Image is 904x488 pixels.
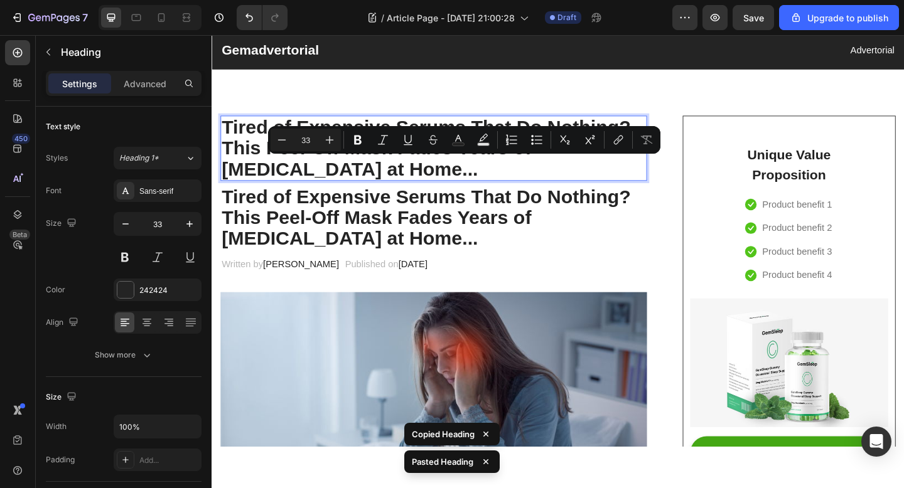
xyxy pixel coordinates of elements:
div: Undo/Redo [237,5,288,30]
div: Editor contextual toolbar [268,126,660,154]
p: Product benefit 1 [599,178,675,196]
div: 242424 [139,285,198,296]
img: Alt Image [520,289,736,428]
span: Draft [557,12,576,23]
div: Open Intercom Messenger [861,427,891,457]
div: Beta [9,230,30,240]
div: Sans-serif [139,186,198,197]
button: Heading 1* [114,147,202,169]
button: CHECK AVAILABILITY [520,438,736,474]
iframe: Design area [212,33,904,447]
h2: This Peel-Off Mask Fades Years of [MEDICAL_DATA] at Home... [9,166,473,236]
p: This Peel-Off Mask Fades Years of [MEDICAL_DATA] at Home... [11,91,472,159]
button: 7 [5,5,94,30]
div: Add... [139,455,198,466]
p: 7 [82,10,88,25]
div: Font [46,185,62,196]
p: Product benefit 3 [599,229,675,247]
span: Article Page - [DATE] 21:00:28 [387,11,515,24]
div: Styles [46,152,68,164]
p: Advertorial [378,10,743,28]
strong: Tired of Expensive Serums That Do Nothing? [11,90,456,114]
span: [PERSON_NAME] [56,246,139,257]
span: Heading 1* [119,152,159,164]
p: Heading [61,45,196,60]
button: Upgrade to publish [779,5,899,30]
p: Written by [11,243,141,261]
div: Show more [95,349,153,361]
div: 450 [12,134,30,144]
div: Size [46,389,79,406]
p: Advanced [124,77,166,90]
p: Product benefit 2 [599,203,675,221]
p: Copied Heading [412,428,475,440]
strong: Tired of Expensive Serums That Do Nothing? [11,166,456,189]
div: Width [46,421,67,432]
h2: Rich Text Editor. Editing area: main [9,90,473,161]
div: Upgrade to publish [790,11,888,24]
div: CHECK AVAILABILITY [557,448,682,464]
p: Published on [145,243,235,261]
input: Auto [114,415,201,438]
div: Align [46,314,81,331]
div: Padding [46,454,75,465]
span: Save [743,13,764,23]
p: Unique Value Proposition [574,122,682,165]
div: Color [46,284,65,295]
div: Text style [46,121,80,132]
p: Pasted Heading [412,455,473,468]
button: Show more [46,344,202,366]
button: Save [733,5,774,30]
div: Size [46,215,79,232]
span: [DATE] [203,246,234,257]
span: / [381,11,384,24]
p: Settings [62,77,97,90]
p: Product benefit 4 [599,254,675,272]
